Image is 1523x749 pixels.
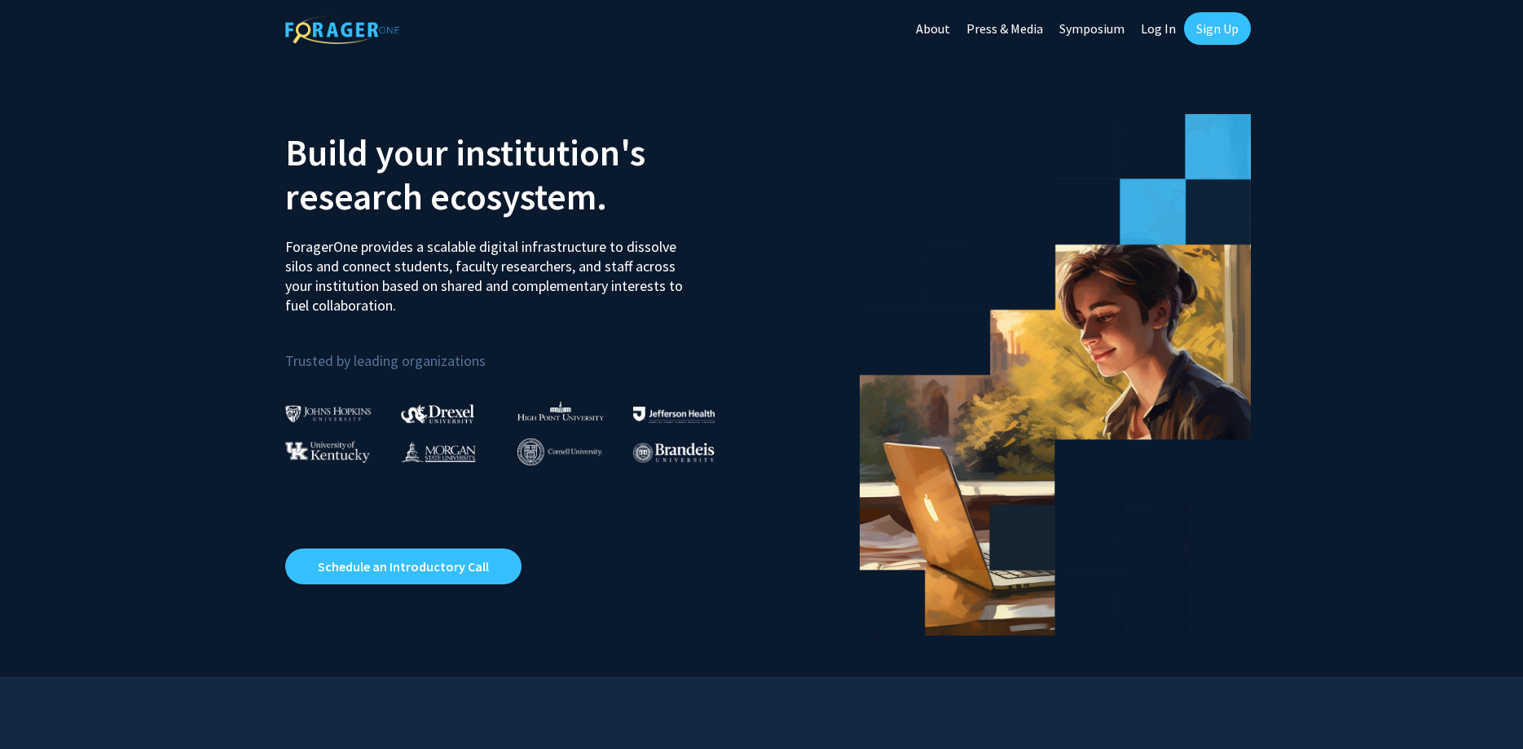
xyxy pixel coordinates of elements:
p: ForagerOne provides a scalable digital infrastructure to dissolve silos and connect students, fac... [285,225,694,315]
img: Brandeis University [633,443,715,463]
p: Trusted by leading organizations [285,328,750,373]
img: Johns Hopkins University [285,405,372,422]
h2: Build your institution's research ecosystem. [285,130,750,218]
img: Drexel University [401,404,474,423]
img: High Point University [517,401,604,421]
img: ForagerOne Logo [285,15,399,44]
img: Morgan State University [401,441,476,462]
a: Opens in a new tab [285,549,522,584]
img: Cornell University [517,438,602,465]
img: Thomas Jefferson University [633,407,715,422]
img: University of Kentucky [285,441,370,463]
a: Sign Up [1184,12,1251,45]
